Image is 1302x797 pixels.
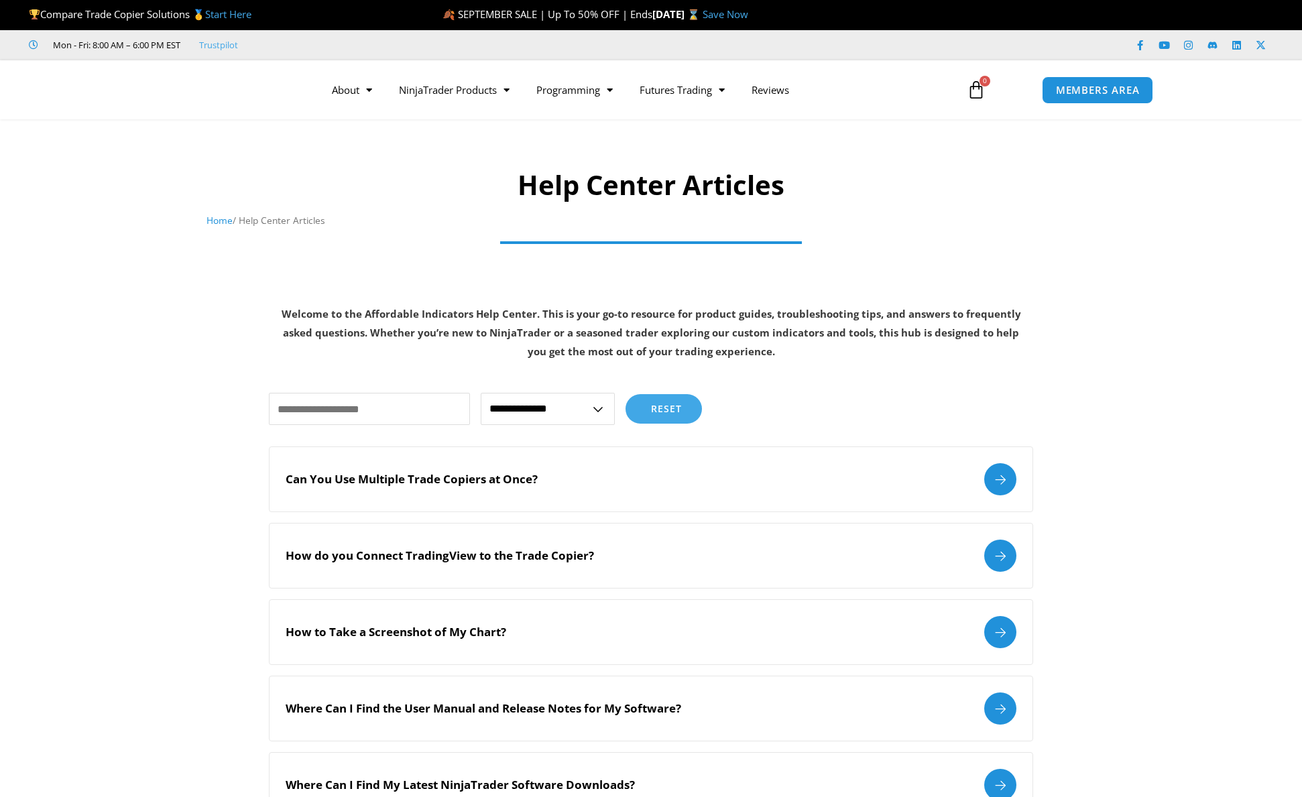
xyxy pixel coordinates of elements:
[206,166,1095,204] h1: Help Center Articles
[286,472,538,487] h2: Can You Use Multiple Trade Copiers at Once?
[318,74,386,105] a: About
[286,625,506,639] h2: How to Take a Screenshot of My Chart?
[626,394,702,424] button: Reset
[1042,76,1154,104] a: MEMBERS AREA
[980,76,990,86] span: 0
[149,66,293,114] img: LogoAI | Affordable Indicators – NinjaTrader
[626,74,738,105] a: Futures Trading
[442,7,652,21] span: 🍂 SEPTEMBER SALE | Up To 50% OFF | Ends
[269,446,1033,512] a: Can You Use Multiple Trade Copiers at Once?
[199,37,238,53] a: Trustpilot
[947,70,1006,109] a: 0
[703,7,748,21] a: Save Now
[1056,85,1140,95] span: MEMBERS AREA
[206,214,233,227] a: Home
[206,212,1095,229] nav: Breadcrumb
[269,599,1033,665] a: How to Take a Screenshot of My Chart?
[318,74,951,105] nav: Menu
[652,7,703,21] strong: [DATE] ⌛
[523,74,626,105] a: Programming
[286,548,594,563] h2: How do you Connect TradingView to the Trade Copier?
[286,701,681,716] h2: Where Can I Find the User Manual and Release Notes for My Software?
[29,9,40,19] img: 🏆
[29,7,251,21] span: Compare Trade Copier Solutions 🥇
[651,404,682,414] span: Reset
[738,74,803,105] a: Reviews
[269,676,1033,741] a: Where Can I Find the User Manual and Release Notes for My Software?
[386,74,523,105] a: NinjaTrader Products
[50,37,180,53] span: Mon - Fri: 8:00 AM – 6:00 PM EST
[269,523,1033,589] a: How do you Connect TradingView to the Trade Copier?
[205,7,251,21] a: Start Here
[286,778,635,792] h2: Where Can I Find My Latest NinjaTrader Software Downloads?
[282,307,1021,358] strong: Welcome to the Affordable Indicators Help Center. This is your go-to resource for product guides,...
